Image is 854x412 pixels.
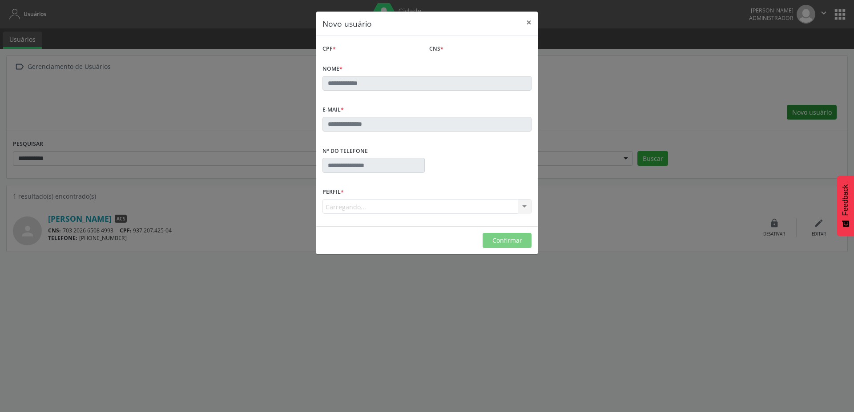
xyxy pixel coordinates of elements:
[322,144,368,158] label: Nº do Telefone
[429,42,443,56] label: CNS
[492,236,522,244] span: Confirmar
[842,184,850,216] span: Feedback
[322,62,342,76] label: Nome
[322,185,344,199] label: Perfil
[322,18,372,29] h5: Novo usuário
[520,12,538,33] button: Close
[483,233,532,248] button: Confirmar
[837,176,854,236] button: Feedback - Mostrar pesquisa
[322,42,336,56] label: CPF
[322,103,344,117] label: E-mail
